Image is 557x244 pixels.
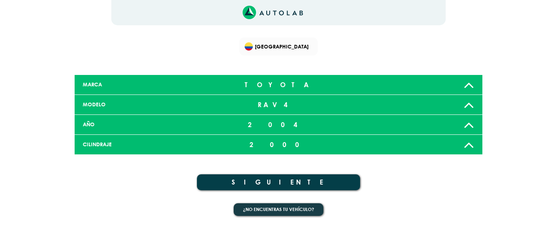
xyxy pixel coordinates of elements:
a: CILINDRAJE 2000 [75,135,482,155]
div: MARCA [77,81,211,88]
div: TOYOTA [211,77,346,93]
a: MODELO RAV4 [75,95,482,115]
a: AÑO 2004 [75,115,482,135]
span: [GEOGRAPHIC_DATA] [245,41,314,52]
a: MARCA TOYOTA [75,75,482,95]
button: ¿No encuentras tu vehículo? [234,203,323,216]
div: CILINDRAJE [77,141,211,148]
img: Flag of COLOMBIA [245,42,253,51]
div: AÑO [77,121,211,128]
div: MODELO [77,101,211,108]
div: Flag of COLOMBIA[GEOGRAPHIC_DATA] [239,37,318,55]
div: 2004 [211,117,346,133]
div: 2000 [211,136,346,153]
div: RAV4 [211,97,346,113]
button: SIGUIENTE [197,174,360,190]
a: Link al sitio de autolab [243,8,303,16]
